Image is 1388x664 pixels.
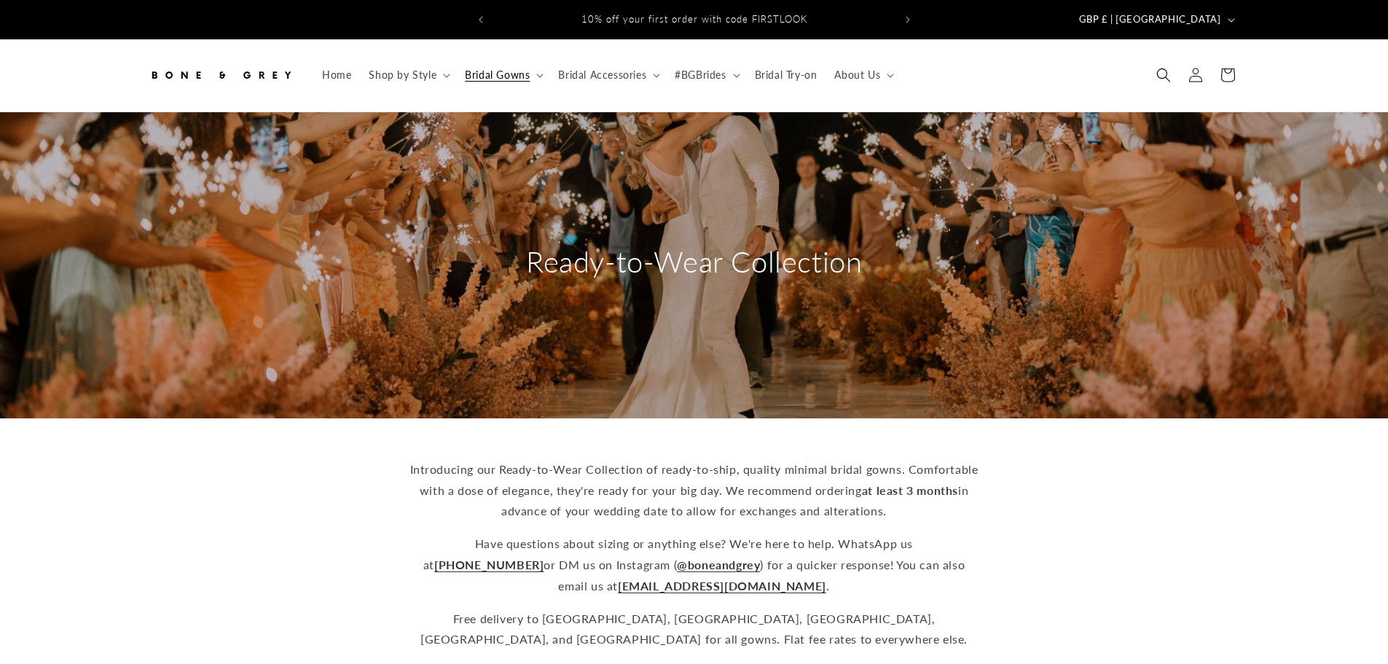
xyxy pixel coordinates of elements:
[677,558,760,571] a: @boneandgrey
[755,69,817,82] span: Bridal Try-on
[322,69,351,82] span: Home
[410,459,979,522] p: Introducing our Ready-to-Wear Collection of ready-to-ship, quality minimal bridal gowns. Comforta...
[746,60,826,90] a: Bridal Try-on
[456,60,549,90] summary: Bridal Gowns
[892,6,924,34] button: Next announcement
[558,69,646,82] span: Bridal Accessories
[1148,59,1180,91] summary: Search
[465,69,530,82] span: Bridal Gowns
[465,6,497,34] button: Previous announcement
[618,579,826,593] a: [EMAIL_ADDRESS][DOMAIN_NAME]
[360,60,456,90] summary: Shop by Style
[410,534,979,596] p: Have questions about sizing or anything else? We're here to help. WhatsApp us at or DM us on Inst...
[675,69,726,82] span: #BGBrides
[1079,12,1221,27] span: GBP £ | [GEOGRAPHIC_DATA]
[142,54,299,97] a: Bone and Grey Bridal
[434,558,544,571] a: [PHONE_NUMBER]
[581,13,807,25] span: 10% off your first order with code FIRSTLOOK
[826,60,900,90] summary: About Us
[369,69,436,82] span: Shop by Style
[313,60,360,90] a: Home
[834,69,880,82] span: About Us
[410,609,979,651] p: Free delivery to [GEOGRAPHIC_DATA], [GEOGRAPHIC_DATA], [GEOGRAPHIC_DATA], [GEOGRAPHIC_DATA], and ...
[526,243,862,281] h2: Ready-to-Wear Collection
[549,60,666,90] summary: Bridal Accessories
[666,60,745,90] summary: #BGBrides
[1070,6,1241,34] button: GBP £ | [GEOGRAPHIC_DATA]
[862,483,958,497] strong: at least 3 months
[148,59,294,91] img: Bone and Grey Bridal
